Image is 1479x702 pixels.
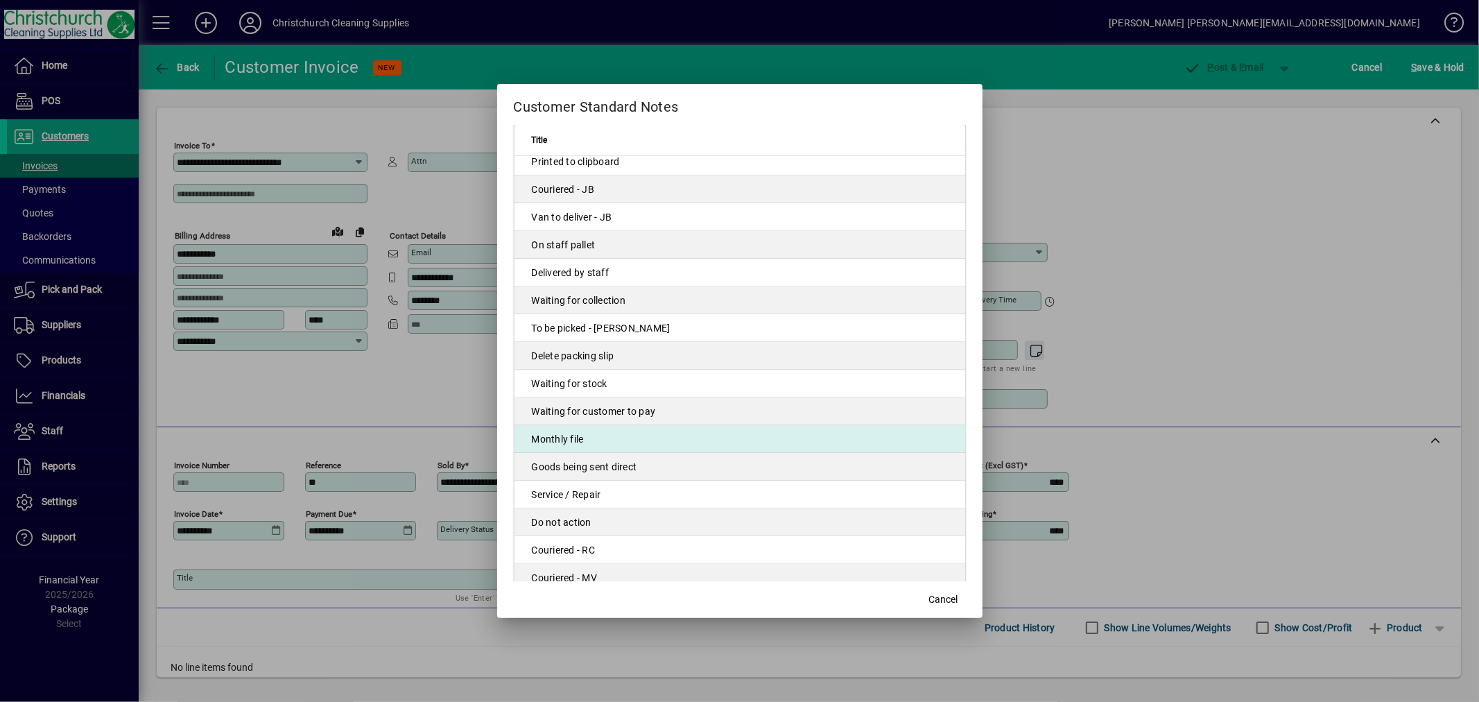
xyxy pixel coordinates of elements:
td: Goods being sent direct [514,453,965,481]
td: Couriered - RC [514,536,965,564]
td: Delivered by staff [514,259,965,286]
td: Couriered - JB [514,175,965,203]
td: Couriered - MV [514,564,965,592]
h2: Customer Standard Notes [497,84,983,124]
td: Delete packing slip [514,342,965,370]
td: Monthly file [514,425,965,453]
span: Cancel [929,592,958,607]
td: Printed to clipboard [514,148,965,175]
td: Service / Repair [514,481,965,508]
td: Waiting for customer to pay [514,397,965,425]
button: Cancel [922,588,966,613]
td: Do not action [514,508,965,536]
td: On staff pallet [514,231,965,259]
td: Waiting for collection [514,286,965,314]
td: To be picked - [PERSON_NAME] [514,314,965,342]
span: Title [532,132,548,148]
td: Van to deliver - JB [514,203,965,231]
td: Waiting for stock [514,370,965,397]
